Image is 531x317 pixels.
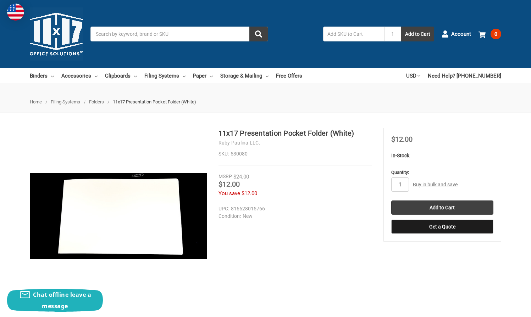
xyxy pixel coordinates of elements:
[30,7,83,61] img: 11x17.com
[33,291,91,310] span: Chat offline leave a message
[391,200,493,215] input: Add to Cart
[428,68,501,84] a: Need Help? [PHONE_NUMBER]
[413,182,458,187] a: Buy in bulk and save
[219,190,240,197] span: You save
[113,99,196,104] span: 11x17 Presentation Pocket Folder (White)
[401,27,434,41] button: Add to Cart
[391,135,413,143] span: $12.00
[7,289,103,312] button: Chat offline leave a message
[89,99,104,104] a: Folders
[406,68,420,84] a: USD
[219,180,240,188] span: $12.00
[30,99,42,104] a: Home
[219,150,229,158] dt: SKU:
[30,68,54,84] a: Binders
[219,213,369,220] dd: New
[233,174,249,180] span: $24.00
[90,27,268,41] input: Search by keyword, brand or SKU
[219,150,372,158] dd: 530080
[220,68,269,84] a: Storage & Mailing
[451,30,471,38] span: Account
[7,4,24,21] img: duty and tax information for United States
[219,128,372,138] h1: 11x17 Presentation Pocket Folder (White)
[391,152,493,159] p: In-Stock
[144,68,186,84] a: Filing Systems
[193,68,213,84] a: Paper
[105,68,137,84] a: Clipboards
[219,173,232,180] div: MSRP
[219,205,229,213] dt: UPC:
[219,140,260,146] a: Ruby Paulina LLC.
[391,169,493,176] label: Quantity:
[242,190,257,197] span: $12.00
[51,99,80,104] a: Filing Systems
[491,29,501,39] span: 0
[391,220,493,234] button: Get a Quote
[219,213,241,220] dt: Condition:
[276,68,302,84] a: Free Offers
[219,205,369,213] dd: 816628015766
[479,25,501,43] a: 0
[442,25,471,43] a: Account
[323,27,384,41] input: Add SKU to Cart
[61,68,98,84] a: Accessories
[30,173,207,259] img: 11x17 Presentation Pocket Folder (White)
